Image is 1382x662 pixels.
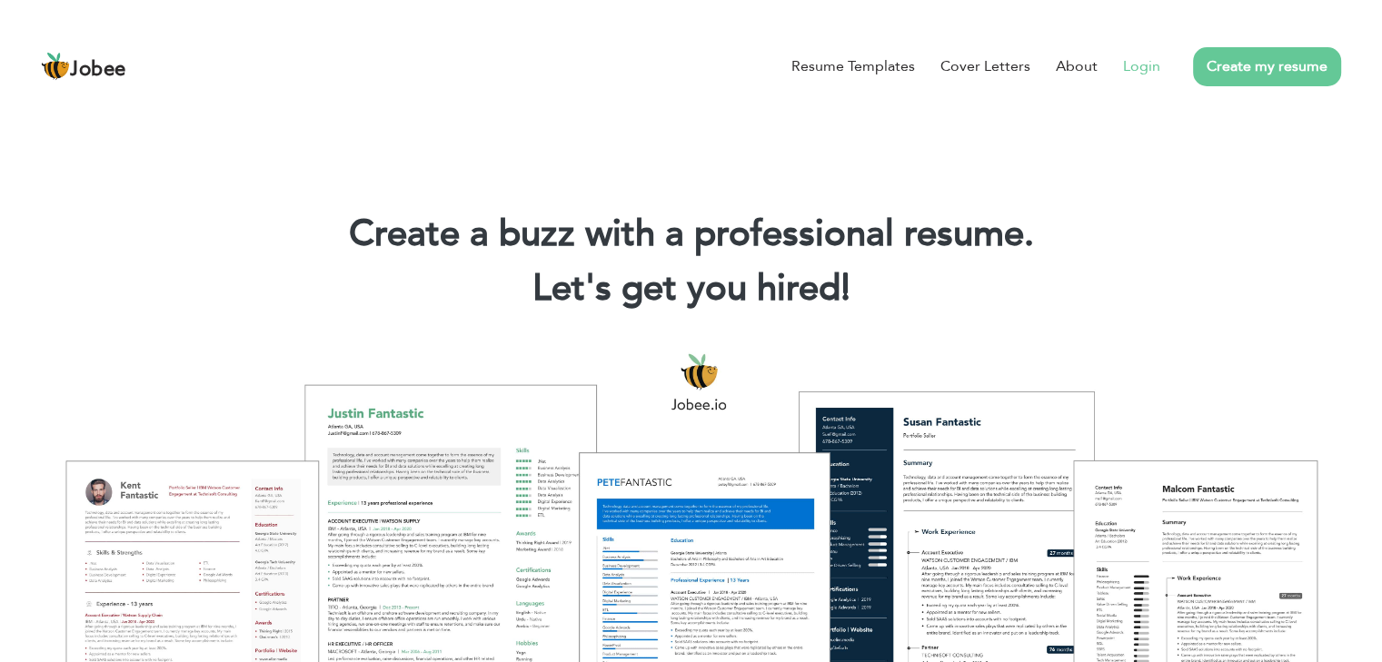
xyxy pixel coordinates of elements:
a: Login [1123,55,1160,77]
a: Create my resume [1193,47,1341,86]
a: Cover Letters [940,55,1030,77]
a: Resume Templates [791,55,915,77]
span: Jobee [70,60,126,80]
span: get you hired! [621,263,850,313]
a: Jobee [41,52,126,81]
span: | [841,263,850,313]
a: About [1056,55,1098,77]
h2: Let's [27,265,1355,312]
img: jobee.io [41,52,70,81]
h1: Create a buzz with a professional resume. [27,211,1355,258]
